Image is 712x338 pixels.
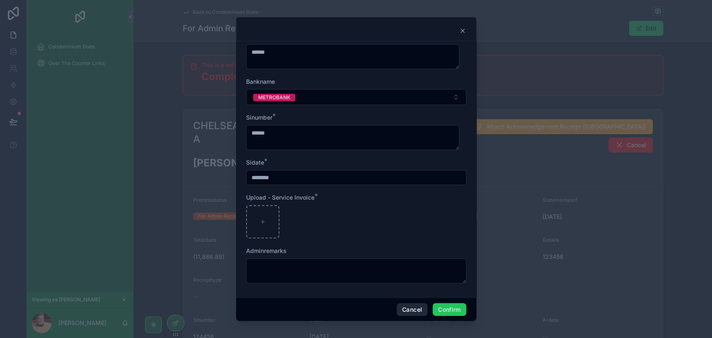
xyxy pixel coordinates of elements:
span: Bankname [246,78,275,85]
span: Adminremarks [246,247,287,254]
button: Select Button [246,89,466,105]
button: Cancel [397,303,428,316]
span: Sidate [246,159,264,166]
span: Upload - Service Invoice [246,194,314,201]
div: METROBANK [258,94,290,101]
span: Sinumber [246,114,272,121]
button: Confirm [433,303,466,316]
